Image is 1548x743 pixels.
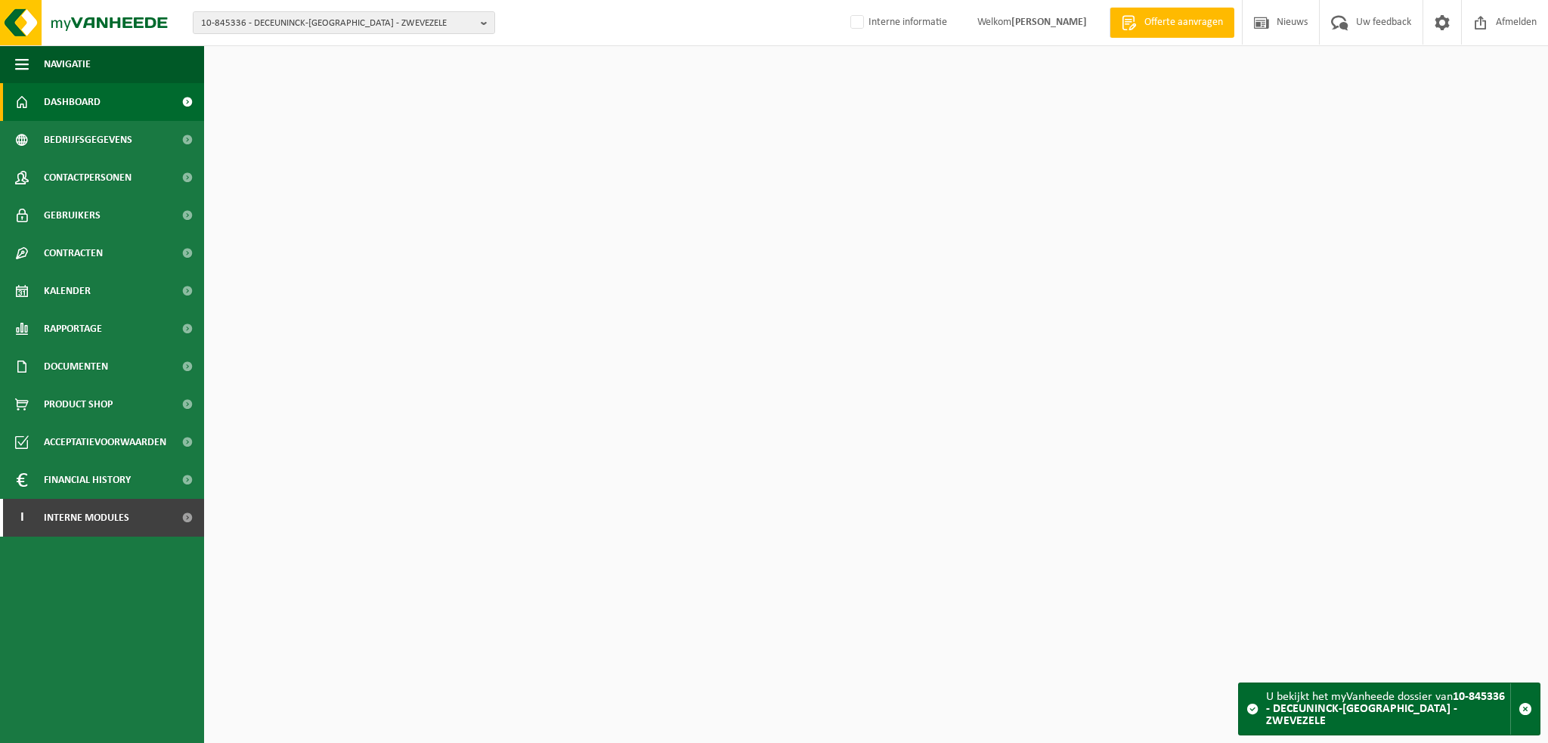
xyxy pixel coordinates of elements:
span: Offerte aanvragen [1141,15,1227,30]
span: Rapportage [44,310,102,348]
span: 10-845336 - DECEUNINCK-[GEOGRAPHIC_DATA] - ZWEVEZELE [201,12,475,35]
span: Bedrijfsgegevens [44,121,132,159]
span: Dashboard [44,83,101,121]
span: Product Shop [44,385,113,423]
label: Interne informatie [847,11,947,34]
strong: 10-845336 - DECEUNINCK-[GEOGRAPHIC_DATA] - ZWEVEZELE [1266,691,1505,727]
span: Navigatie [44,45,91,83]
span: Contactpersonen [44,159,132,197]
span: Acceptatievoorwaarden [44,423,166,461]
span: Kalender [44,272,91,310]
span: Interne modules [44,499,129,537]
span: Contracten [44,234,103,272]
span: Financial History [44,461,131,499]
span: Documenten [44,348,108,385]
span: Gebruikers [44,197,101,234]
a: Offerte aanvragen [1110,8,1234,38]
button: 10-845336 - DECEUNINCK-[GEOGRAPHIC_DATA] - ZWEVEZELE [193,11,495,34]
strong: [PERSON_NAME] [1011,17,1087,28]
span: I [15,499,29,537]
div: U bekijkt het myVanheede dossier van [1266,683,1510,735]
